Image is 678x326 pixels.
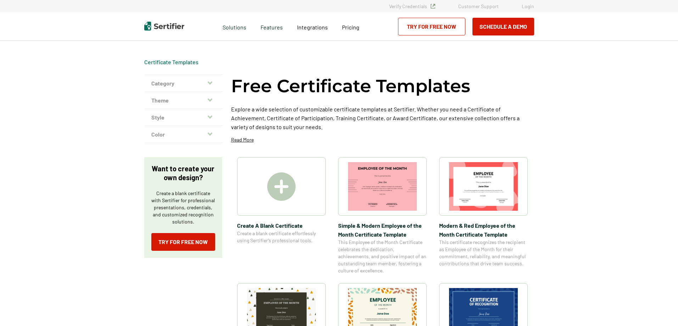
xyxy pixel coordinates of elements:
span: Pricing [342,24,359,31]
button: Category [144,75,222,92]
span: This certificate recognizes the recipient as Employee of the Month for their commitment, reliabil... [439,239,528,267]
span: Create A Blank Certificate [237,221,326,230]
span: Features [260,22,283,31]
a: Try for Free Now [151,233,215,251]
button: Style [144,109,222,126]
a: Verify Credentials [389,3,435,9]
a: Simple & Modern Employee of the Month Certificate TemplateSimple & Modern Employee of the Month C... [338,157,427,274]
img: Verified [431,4,435,9]
a: Modern & Red Employee of the Month Certificate TemplateModern & Red Employee of the Month Certifi... [439,157,528,274]
img: Sertifier | Digital Credentialing Platform [144,22,184,31]
span: Integrations [297,24,328,31]
span: This Employee of the Month Certificate celebrates the dedication, achievements, and positive impa... [338,239,427,274]
button: Theme [144,92,222,109]
span: Solutions [223,22,246,31]
a: Certificate Templates [144,59,198,65]
img: Create A Blank Certificate [267,172,296,201]
a: Integrations [297,22,328,31]
span: Create a blank certificate effortlessly using Sertifier’s professional tools. [237,230,326,244]
p: Create a blank certificate with Sertifier for professional presentations, credentials, and custom... [151,190,215,225]
div: Breadcrumb [144,59,198,66]
p: Read More [231,136,254,143]
h1: Free Certificate Templates [231,74,470,98]
a: Login [522,3,534,9]
span: Certificate Templates [144,59,198,66]
span: Modern & Red Employee of the Month Certificate Template [439,221,528,239]
a: Try for Free Now [398,18,465,35]
img: Simple & Modern Employee of the Month Certificate Template [348,162,417,211]
a: Customer Support [458,3,499,9]
button: Color [144,126,222,143]
span: Simple & Modern Employee of the Month Certificate Template [338,221,427,239]
a: Pricing [342,22,359,31]
img: Modern & Red Employee of the Month Certificate Template [449,162,518,211]
p: Explore a wide selection of customizable certificate templates at Sertifier. Whether you need a C... [231,105,534,131]
p: Want to create your own design? [151,164,215,182]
